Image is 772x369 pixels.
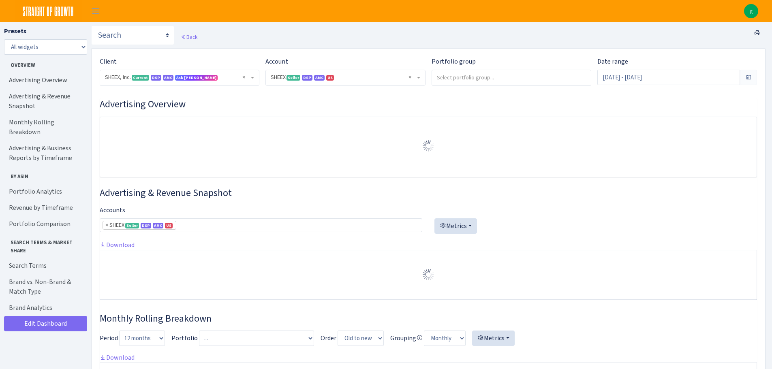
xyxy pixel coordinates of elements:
label: Period [100,333,118,343]
label: Grouping [390,333,423,343]
span: By ASIN [4,169,85,180]
button: Metrics [434,218,477,234]
label: Date range [597,57,628,66]
h3: Widget #2 [100,187,757,199]
span: Seller [287,75,300,81]
a: Back [181,33,197,41]
label: Portfolio group [432,57,476,66]
span: SUG AI Assistant [176,75,216,80]
a: Search Terms [4,258,85,274]
span: Search Terms & Market Share [4,235,85,254]
button: Metrics [472,331,515,346]
a: Advertising Overview [4,72,85,88]
span: DSP [151,75,161,81]
span: US [165,223,173,228]
a: Portfolio Comparison [4,216,85,232]
a: Download [100,353,135,362]
span: Remove all items [408,73,411,81]
a: g [744,4,758,18]
span: SHEEX <span class="badge badge-success">Seller</span><span class="badge badge-primary">DSP</span>... [266,70,425,85]
a: Brand Analytics [4,300,85,316]
img: Preloader [422,139,435,152]
label: Account [265,57,288,66]
a: Advertising & Business Reports by Timeframe [4,140,85,166]
h3: Widget #1 [100,98,757,110]
span: Ask [PERSON_NAME] [175,75,218,81]
label: Accounts [100,205,125,215]
button: Toggle navigation [86,4,106,18]
a: Brand vs. Non-Brand & Match Type [4,274,85,300]
label: Presets [4,26,26,36]
span: Seller [125,223,139,228]
span: Amazon Marketing Cloud [153,223,163,228]
a: Advertising & Revenue Snapshot [4,88,85,114]
li: SHEEX <span class="badge badge-success">Seller</span><span class="badge badge-primary">DSP</span>... [103,221,176,230]
i: Avg. daily only for these metrics:<br> Sessions<br> Units<br> Revenue<br> Spend<br> Ad Sales<br> ... [416,335,423,341]
label: Order [321,333,336,343]
span: SHEEX, Inc. <span class="badge badge-success">Current</span><span class="badge badge-primary">DSP... [100,70,259,85]
label: Portfolio [171,333,198,343]
span: Current [132,75,149,81]
a: Portfolio Analytics [4,183,85,200]
span: Overview [4,58,85,69]
a: Download [100,241,135,249]
span: DSP [302,75,312,81]
a: Revenue by Timeframe [4,200,85,216]
span: DSP [141,223,151,228]
span: SHEEX, Inc. <span class="badge badge-success">Current</span><span class="badge badge-primary">DSP... [105,73,249,81]
span: × [105,221,108,229]
img: Preloader [422,268,435,281]
span: SHEEX <span class="badge badge-success">Seller</span><span class="badge badge-primary">DSP</span>... [271,73,415,81]
span: Amazon Marketing Cloud [163,75,173,81]
img: gjoyce [744,4,758,18]
a: Edit Dashboard [4,316,87,331]
span: Remove all items [242,73,245,81]
span: US [326,75,334,81]
a: Monthly Rolling Breakdown [4,114,85,140]
input: Select portfolio group... [432,70,591,85]
h3: Widget #38 [100,313,757,324]
span: Amazon Marketing Cloud [314,75,325,81]
label: Client [100,57,117,66]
